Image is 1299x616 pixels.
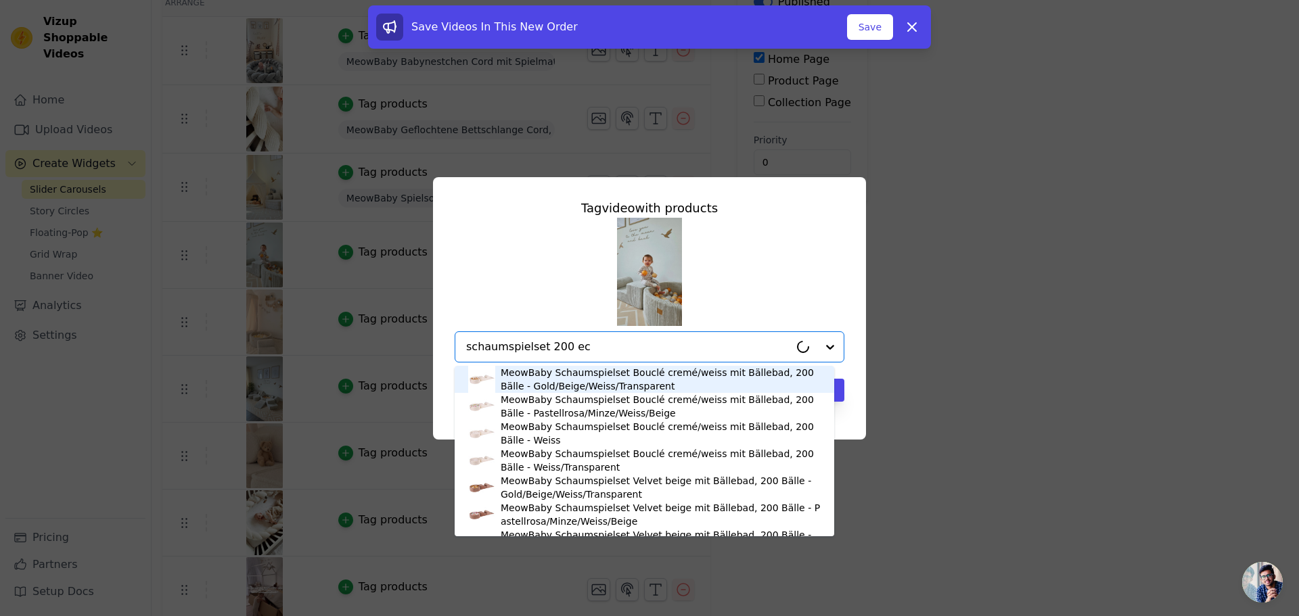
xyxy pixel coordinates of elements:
a: Chat öffnen [1242,562,1283,602]
div: MeowBaby Schaumspielset Bouclé cremé/weiss mit Bällebad, 200 Bälle - Weiss/Transparent [501,447,821,474]
img: product thumbnail [468,474,495,501]
div: MeowBaby Schaumspielset Bouclé cremé/weiss mit Bällebad, 200 Bälle - Pastellrosa/Minze/Weiss/Beige [501,393,821,420]
div: MeowBaby Schaumspielset Velvet beige mit Bällebad, 200 Bälle - Gold/Beige/Weiss/Transparent [501,474,821,501]
button: Save [847,14,893,40]
img: product thumbnail [468,528,495,555]
img: product thumbnail [468,393,495,420]
div: MeowBaby Schaumspielset Velvet beige mit Bällebad, 200 Bälle - Pastellrosa/Minze/Weiss/Beige [501,501,821,528]
img: product thumbnail [468,501,495,528]
img: product thumbnail [468,366,495,393]
img: product thumbnail [468,420,495,447]
span: Save Videos In This New Order [411,20,578,33]
img: product thumbnail [468,447,495,474]
input: Search by product title or paste product URL [466,339,790,355]
div: MeowBaby Schaumspielset Bouclé cremé/weiss mit Bällebad, 200 Bälle - Weiss [501,420,821,447]
div: MeowBaby Schaumspielset Bouclé cremé/weiss mit Bällebad, 200 Bälle - Gold/Beige/Weiss/Transparent [501,366,821,393]
div: MeowBaby Schaumspielset Velvet beige mit Bällebad, 200 Bälle - Weiss/Beige [501,528,821,555]
div: Tag video with products [455,199,844,218]
img: reel-preview-37a7ac-0b.myshopify.com-3700454764292312001_17561851017.jpeg [617,218,682,326]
